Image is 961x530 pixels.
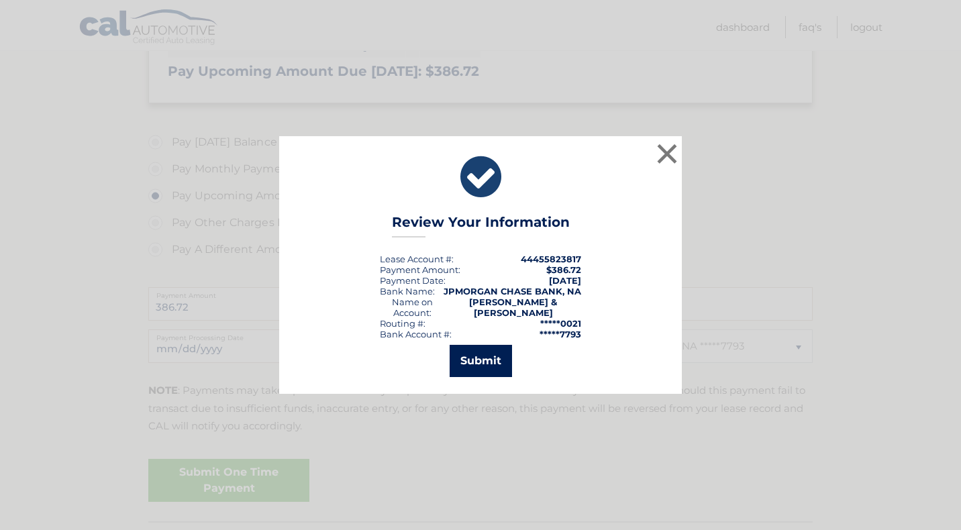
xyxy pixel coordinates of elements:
[380,297,445,318] div: Name on Account:
[380,329,452,339] div: Bank Account #:
[521,254,581,264] strong: 44455823817
[380,254,454,264] div: Lease Account #:
[380,318,425,329] div: Routing #:
[654,140,680,167] button: ×
[549,275,581,286] span: [DATE]
[450,345,512,377] button: Submit
[469,297,557,318] strong: [PERSON_NAME] & [PERSON_NAME]
[380,264,460,275] div: Payment Amount:
[392,214,570,237] h3: Review Your Information
[546,264,581,275] span: $386.72
[380,286,435,297] div: Bank Name:
[444,286,581,297] strong: JPMORGAN CHASE BANK, NA
[380,275,444,286] span: Payment Date
[380,275,446,286] div: :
